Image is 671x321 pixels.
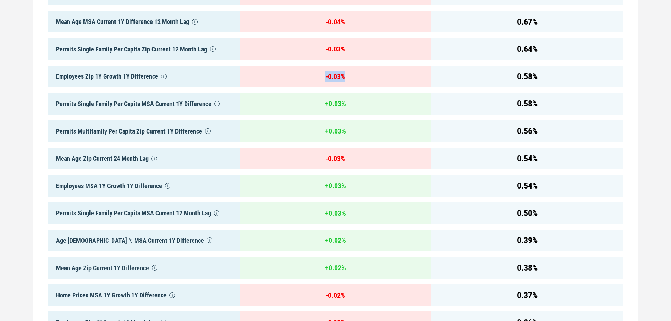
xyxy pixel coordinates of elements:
div: 0.38 % [431,257,623,279]
div: Mean Age Zip Current 24 Month Lag [48,148,240,169]
div: Home Prices MSA 1Y Growth 1Y Difference [48,284,240,306]
div: - 0.02 % [240,284,431,306]
div: + 0.02 % [240,257,431,279]
div: 0.67 % [431,11,623,33]
div: + 0.03 % [240,120,431,142]
div: - 0.03 % [240,66,431,87]
div: Permits Single Family Per Capita MSA Current 12 Month Lag [48,202,240,224]
div: 0.39 % [431,230,623,252]
div: 0.64 % [431,38,623,60]
div: + 0.03 % [240,202,431,224]
div: Employees Zip 1Y Growth 1Y Difference [48,66,240,87]
div: 0.58 % [431,66,623,87]
div: 0.54 % [431,175,623,197]
div: + 0.03 % [240,175,431,197]
div: - 0.03 % [240,148,431,169]
div: Permits Single Family Per Capita MSA Current 1Y Difference [48,93,240,115]
div: 0.58 % [431,93,623,115]
div: Permits Multifamily Per Capita Zip Current 1Y Difference [48,120,240,142]
div: - 0.04 % [240,11,431,33]
div: + 0.03 % [240,93,431,115]
div: Age [DEMOGRAPHIC_DATA] % MSA Current 1Y Difference [48,230,240,252]
div: Mean Age Zip Current 1Y Difference [48,257,240,279]
div: 0.37 % [431,284,623,306]
div: Permits Single Family Per Capita Zip Current 12 Month Lag [48,38,240,60]
div: 0.54 % [431,148,623,169]
div: - 0.03 % [240,38,431,60]
div: Mean Age MSA Current 1Y Difference 12 Month Lag [48,11,240,33]
div: 0.50 % [431,202,623,224]
div: Employees MSA 1Y Growth 1Y Difference [48,175,240,197]
div: + 0.02 % [240,230,431,252]
div: 0.56 % [431,120,623,142]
